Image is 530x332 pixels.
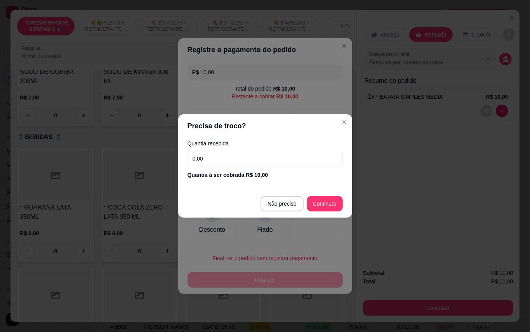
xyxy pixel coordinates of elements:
[188,171,343,179] div: Quantia à ser cobrada R$ 10,00
[188,141,343,146] label: Quantia recebida
[307,196,343,211] button: Continuar
[178,114,352,138] header: Precisa de troco?
[261,196,304,211] button: Não preciso
[338,116,351,128] button: Close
